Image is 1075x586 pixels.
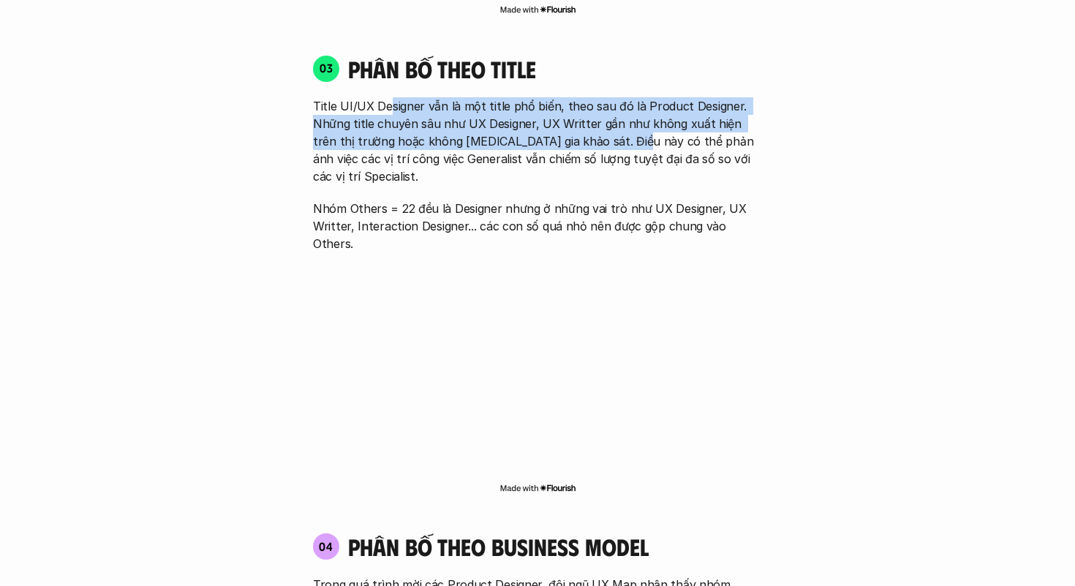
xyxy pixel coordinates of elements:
h4: phân bố theo title [348,55,762,83]
p: 03 [320,62,333,74]
img: Made with Flourish [499,4,576,15]
img: Made with Flourish [499,482,576,494]
h4: phân bố theo business model [348,533,649,560]
p: Nhóm Others = 22 đều là Designer nhưng ở những vai trò như UX Designer, UX Writter, Interaction D... [313,200,762,252]
iframe: Interactive or visual content [300,260,775,479]
p: Title UI/UX Designer vẫn là một title phổ biến, theo sau đó là Product Designer. Những title chuy... [313,97,762,185]
p: 04 [319,541,333,552]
